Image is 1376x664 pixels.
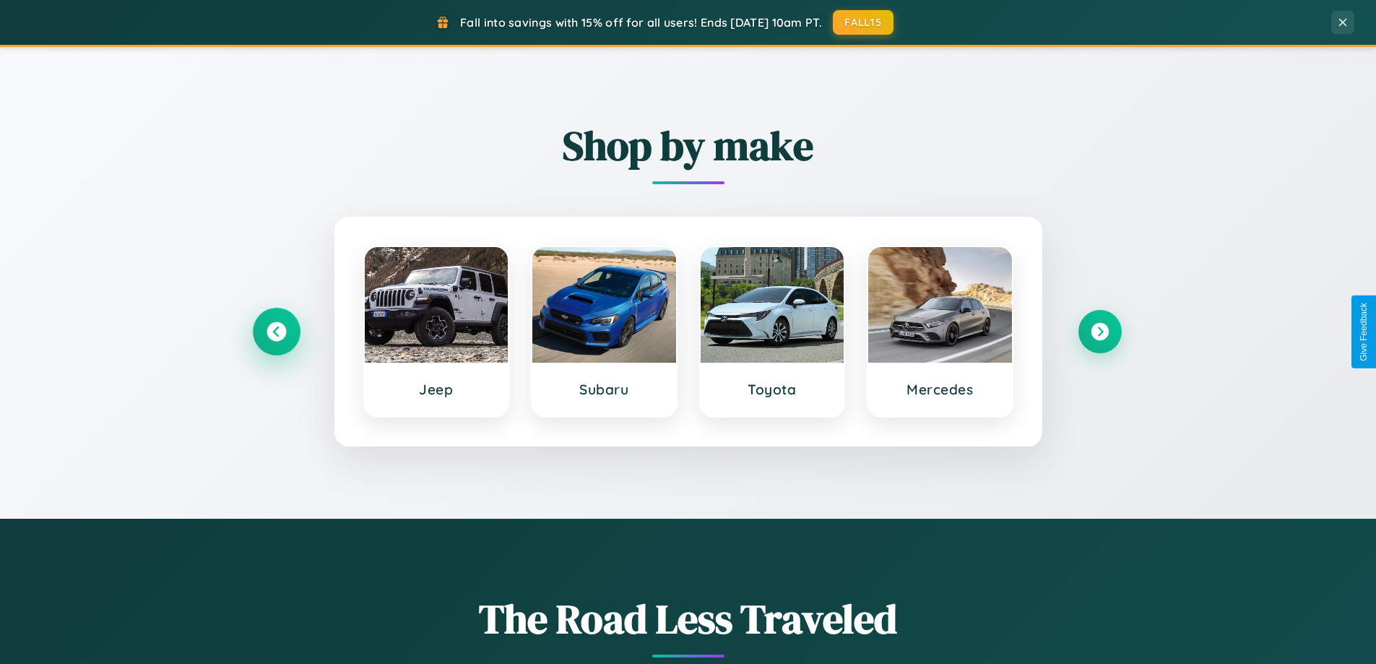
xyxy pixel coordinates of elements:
h3: Subaru [547,381,662,398]
h2: Shop by make [255,118,1122,173]
h1: The Road Less Traveled [255,591,1122,647]
button: FALL15 [833,10,893,35]
span: Fall into savings with 15% off for all users! Ends [DATE] 10am PT. [460,15,822,30]
h3: Toyota [715,381,830,398]
div: Give Feedback [1359,303,1369,361]
h3: Mercedes [883,381,998,398]
h3: Jeep [379,381,494,398]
